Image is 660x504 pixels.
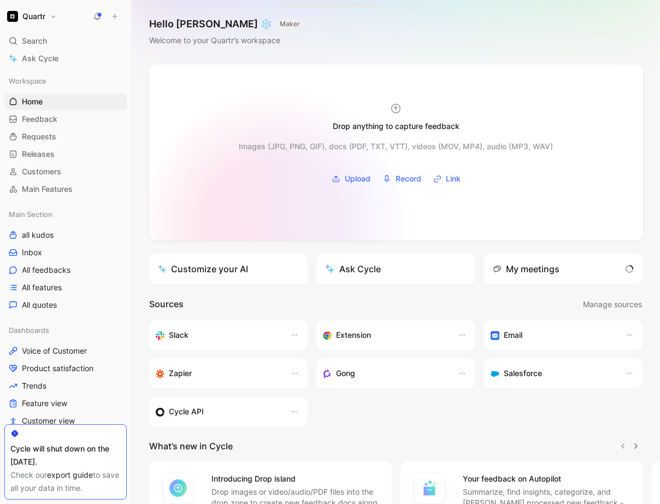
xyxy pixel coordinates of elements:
[4,111,127,127] a: Feedback
[323,367,446,380] div: Capture feedback from your incoming calls
[22,149,55,160] span: Releases
[169,367,192,380] h3: Zapier
[149,439,233,453] h2: What’s new in Cycle
[158,262,248,276] div: Customize your AI
[504,367,542,380] h3: Salesforce
[22,300,57,310] span: All quotes
[22,96,43,107] span: Home
[4,93,127,110] a: Home
[583,298,642,311] span: Manage sources
[22,415,75,426] span: Customer view
[582,297,643,312] button: Manage sources
[493,262,559,276] div: My meetings
[47,470,93,479] a: export guide
[4,297,127,313] a: All quotes
[4,343,127,359] a: Voice of Customer
[22,52,58,65] span: Ask Cycle
[504,329,522,342] h3: Email
[10,442,121,468] div: Cycle will shut down on the [DATE].
[4,128,127,145] a: Requests
[396,172,421,185] span: Record
[4,9,60,24] button: QuartrQuartr
[4,262,127,278] a: All feedbacks
[149,254,308,284] a: Customize your AI
[4,206,127,222] div: Main Section
[22,282,62,293] span: All features
[4,206,127,313] div: Main Sectionall kudosInboxAll feedbacksAll featuresAll quotes
[169,405,204,418] h3: Cycle API
[4,395,127,412] a: Feature view
[4,146,127,162] a: Releases
[323,329,446,342] div: Capture feedback from anywhere on the web
[316,254,475,284] button: Ask Cycle
[156,405,279,418] div: Sync customers & send feedback from custom sources. Get inspired by our favorite use case
[156,329,279,342] div: Sync your customers, send feedback and get updates in Slack
[9,75,46,86] span: Workspace
[379,171,425,187] button: Record
[211,472,379,485] h4: Introducing Drop island
[169,329,188,342] h3: Slack
[22,166,61,177] span: Customers
[4,322,127,429] div: DashboardsVoice of CustomerProduct satisfactionTrendsFeature viewCustomer view
[4,378,127,394] a: Trends
[22,131,56,142] span: Requests
[4,244,127,261] a: Inbox
[7,11,18,22] img: Quartr
[4,33,127,49] div: Search
[4,322,127,338] div: Dashboards
[345,172,370,185] span: Upload
[10,468,121,495] div: Check our to save all your data in time.
[22,34,47,48] span: Search
[239,140,553,153] div: Images (JPG, PNG, GIF), docs (PDF, TXT, VTT), videos (MOV, MP4), audio (MP3, WAV)
[328,171,374,187] button: Upload
[491,329,614,342] div: Forward emails to your feedback inbox
[333,120,459,133] div: Drop anything to capture feedback
[22,247,42,258] span: Inbox
[149,297,184,312] h2: Sources
[9,209,52,220] span: Main Section
[22,230,54,241] span: all kudos
[156,367,279,380] div: Capture feedback from thousands of sources with Zapier (survey results, recordings, sheets, etc).
[22,11,45,21] h1: Quartr
[149,34,303,47] div: Welcome to your Quartr’s workspace
[4,50,127,67] a: Ask Cycle
[4,360,127,377] a: Product satisfaction
[325,262,381,276] div: Ask Cycle
[463,472,630,485] h4: Your feedback on Autopilot
[22,345,87,356] span: Voice of Customer
[336,367,355,380] h3: Gong
[4,279,127,296] a: All features
[22,380,46,391] span: Trends
[22,114,57,125] span: Feedback
[446,172,461,185] span: Link
[4,413,127,429] a: Customer view
[22,363,93,374] span: Product satisfaction
[4,73,127,89] div: Workspace
[22,398,67,409] span: Feature view
[429,171,464,187] button: Link
[22,265,70,276] span: All feedbacks
[276,19,303,30] button: MAKER
[9,325,49,336] span: Dashboards
[149,17,303,31] h1: Hello [PERSON_NAME] ❄️
[4,181,127,197] a: Main Features
[4,163,127,180] a: Customers
[22,184,73,195] span: Main Features
[336,329,371,342] h3: Extension
[4,227,127,243] a: all kudos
